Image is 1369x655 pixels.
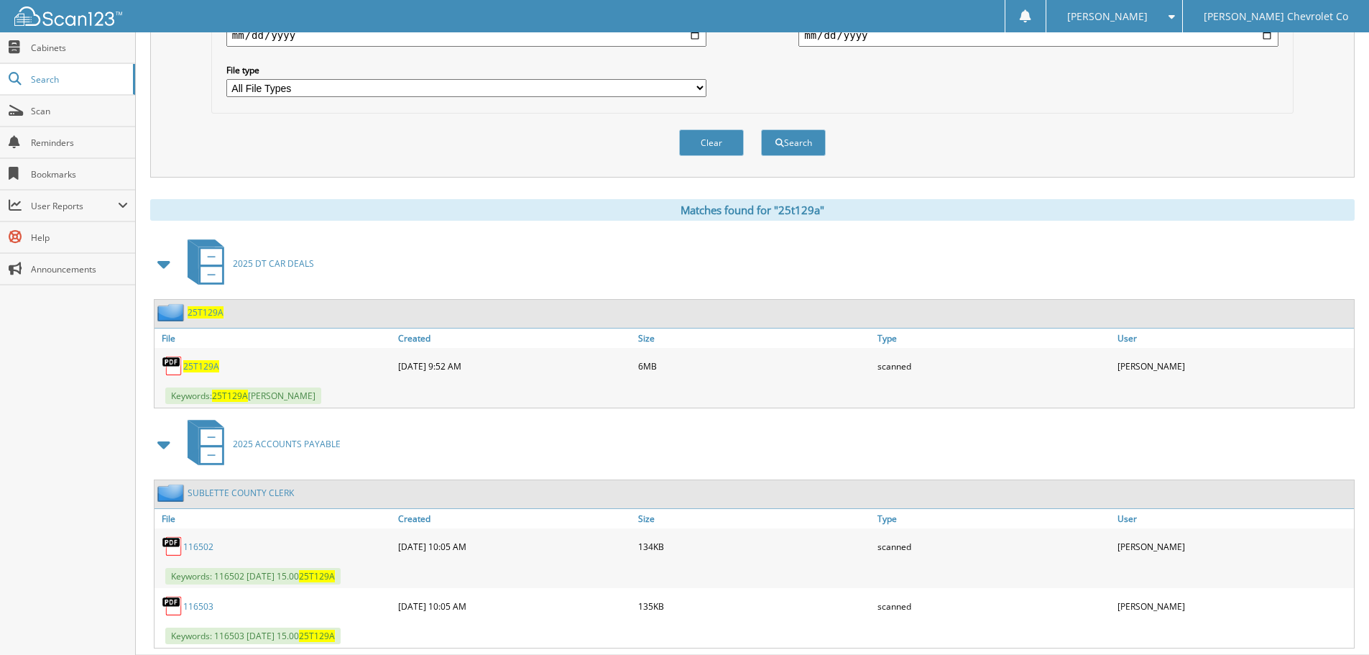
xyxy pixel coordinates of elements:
[299,630,335,642] span: 25T129A
[299,570,335,582] span: 25T129A
[165,568,341,585] span: Keywords: 116502 [DATE] 15.00
[679,129,744,156] button: Clear
[395,592,635,620] div: [DATE] 10:05 AM
[1204,12,1348,21] span: [PERSON_NAME] Chevrolet Co
[31,105,128,117] span: Scan
[157,484,188,502] img: folder2.png
[165,388,321,404] span: Keywords: [PERSON_NAME]
[188,306,223,319] a: 25T129A
[395,352,635,380] div: [DATE] 9:52 AM
[14,6,122,26] img: scan123-logo-white.svg
[162,595,183,617] img: PDF.png
[635,329,875,348] a: Size
[233,438,341,450] span: 2025 ACCOUNTS PAYABLE
[31,168,128,180] span: Bookmarks
[188,487,294,499] a: SUBLETTE COUNTY CLERK
[1114,509,1354,528] a: User
[226,64,706,76] label: File type
[635,532,875,561] div: 134KB
[155,329,395,348] a: File
[1114,592,1354,620] div: [PERSON_NAME]
[31,200,118,212] span: User Reports
[157,303,188,321] img: folder2.png
[183,360,219,372] a: 25T129A
[395,329,635,348] a: Created
[233,257,314,270] span: 2025 DT CAR DEALS
[798,24,1278,47] input: end
[31,232,128,244] span: Help
[874,329,1114,348] a: Type
[395,532,635,561] div: [DATE] 10:05 AM
[155,509,395,528] a: File
[165,628,341,644] span: Keywords: 116503 [DATE] 15.00
[212,390,248,402] span: 25T129A
[874,532,1114,561] div: scanned
[635,352,875,380] div: 6MB
[226,24,706,47] input: start
[874,352,1114,380] div: scanned
[31,263,128,275] span: Announcements
[179,235,314,292] a: 2025 DT CAR DEALS
[1067,12,1148,21] span: [PERSON_NAME]
[150,199,1355,221] div: Matches found for "25t129a"
[31,73,126,86] span: Search
[874,509,1114,528] a: Type
[183,600,213,613] a: 116503
[31,137,128,149] span: Reminders
[635,509,875,528] a: Size
[1114,329,1354,348] a: User
[635,592,875,620] div: 135KB
[1114,352,1354,380] div: [PERSON_NAME]
[162,536,183,557] img: PDF.png
[395,509,635,528] a: Created
[1297,586,1369,655] iframe: Chat Widget
[761,129,826,156] button: Search
[31,42,128,54] span: Cabinets
[183,541,213,553] a: 116502
[162,355,183,377] img: PDF.png
[874,592,1114,620] div: scanned
[1114,532,1354,561] div: [PERSON_NAME]
[179,416,341,472] a: 2025 ACCOUNTS PAYABLE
